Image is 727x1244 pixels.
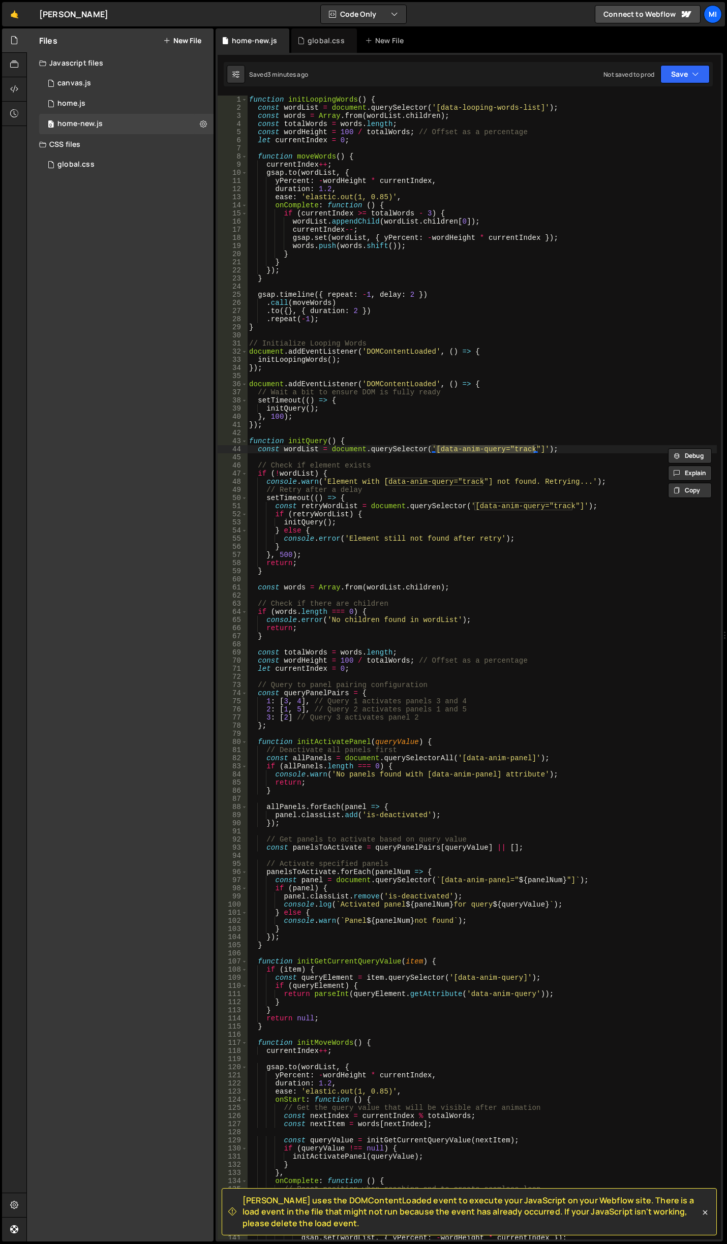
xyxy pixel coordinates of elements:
[243,1195,700,1229] span: [PERSON_NAME] uses the DOMContentLoaded event to execute your JavaScript on your Webflow site. Th...
[218,161,248,169] div: 9
[218,795,248,803] div: 87
[218,1087,248,1096] div: 123
[218,632,248,640] div: 67
[218,941,248,949] div: 105
[218,518,248,526] div: 53
[39,94,214,114] div: 16715/45689.js
[218,900,248,909] div: 100
[218,925,248,933] div: 103
[218,1120,248,1128] div: 127
[218,201,248,209] div: 14
[218,96,248,104] div: 1
[218,217,248,226] div: 16
[218,722,248,730] div: 78
[218,762,248,770] div: 83
[218,1104,248,1112] div: 125
[39,8,108,20] div: [PERSON_NAME]
[603,70,654,79] div: Not saved to prod
[218,1144,248,1153] div: 130
[218,827,248,835] div: 91
[218,405,248,413] div: 39
[218,380,248,388] div: 36
[218,876,248,884] div: 97
[218,990,248,998] div: 111
[218,461,248,470] div: 46
[218,1006,248,1014] div: 113
[218,665,248,673] div: 71
[218,339,248,348] div: 31
[39,154,214,175] div: 16715/45692.css
[27,134,214,154] div: CSS files
[218,868,248,876] div: 96
[218,437,248,445] div: 43
[57,119,103,129] div: home-new.js
[218,884,248,892] div: 98
[218,1193,248,1201] div: 136
[218,738,248,746] div: 80
[218,1136,248,1144] div: 129
[218,787,248,795] div: 86
[232,36,277,46] div: home-new.js
[218,372,248,380] div: 35
[218,608,248,616] div: 64
[218,1022,248,1031] div: 115
[218,1185,248,1193] div: 135
[218,445,248,453] div: 44
[218,567,248,575] div: 59
[321,5,406,23] button: Code Only
[57,99,85,108] div: home.js
[218,600,248,608] div: 63
[218,835,248,844] div: 92
[218,583,248,592] div: 61
[218,1014,248,1022] div: 114
[218,112,248,120] div: 3
[218,1209,248,1218] div: 138
[218,470,248,478] div: 47
[218,779,248,787] div: 85
[218,543,248,551] div: 56
[218,1234,248,1242] div: 141
[218,413,248,421] div: 40
[218,559,248,567] div: 58
[218,1128,248,1136] div: 128
[218,575,248,583] div: 60
[218,291,248,299] div: 25
[218,486,248,494] div: 49
[218,648,248,657] div: 69
[218,478,248,486] div: 48
[218,356,248,364] div: 33
[57,79,91,88] div: canvas.js
[218,209,248,217] div: 15
[218,730,248,738] div: 79
[218,697,248,705] div: 75
[249,70,308,79] div: Saved
[218,185,248,193] div: 12
[308,36,345,46] div: global.css
[218,933,248,941] div: 104
[218,283,248,291] div: 24
[218,803,248,811] div: 88
[218,917,248,925] div: 102
[218,713,248,722] div: 77
[218,396,248,405] div: 38
[218,234,248,242] div: 18
[218,104,248,112] div: 2
[39,114,214,134] div: 16715/46263.js
[218,364,248,372] div: 34
[218,640,248,648] div: 68
[48,121,54,129] span: 0
[218,502,248,510] div: 51
[39,35,57,46] h2: Files
[218,1153,248,1161] div: 131
[218,1055,248,1063] div: 119
[218,1177,248,1185] div: 134
[668,465,712,481] button: Explain
[267,70,308,79] div: 3 minutes ago
[39,73,214,94] div: 16715/45727.js
[218,681,248,689] div: 73
[668,483,712,498] button: Copy
[218,592,248,600] div: 62
[218,1079,248,1087] div: 122
[668,448,712,463] button: Debug
[218,957,248,966] div: 107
